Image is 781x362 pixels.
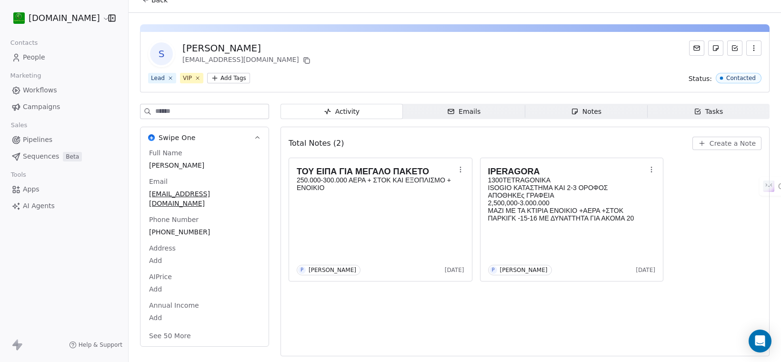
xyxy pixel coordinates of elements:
a: Workflows [8,82,120,98]
div: P [300,266,303,274]
a: SequencesBeta [8,149,120,164]
span: [DATE] [445,266,464,274]
span: Pipelines [23,135,52,145]
span: Full Name [147,148,184,158]
span: Swipe One [159,133,196,142]
span: [PHONE_NUMBER] [149,227,260,237]
button: [DOMAIN_NAME] [11,10,101,26]
div: Emails [447,107,481,117]
div: Tasks [694,107,723,117]
span: Add [149,284,260,294]
div: [PERSON_NAME] [500,267,548,273]
span: Campaigns [23,102,60,112]
span: Help & Support [79,341,122,349]
span: Email [147,177,170,186]
button: Add Tags [207,73,250,83]
span: Add [149,313,260,322]
div: Open Intercom Messenger [749,330,771,352]
span: Status: [689,74,712,83]
a: Pipelines [8,132,120,148]
a: Apps [8,181,120,197]
p: 250.000-300.000 ΑΕΡΑ + ΣΤΟΚ ΚΑΙ ΕΞΟΠΛΙΣΜΟ + ΕΝΟΙΚΙΟ [297,176,455,191]
button: Create a Note [692,137,761,150]
span: Phone Number [147,215,200,224]
a: Campaigns [8,99,120,115]
h1: IPERAGORA [488,167,646,176]
span: Address [147,243,178,253]
span: Add [149,256,260,265]
button: Swipe OneSwipe One [140,127,269,148]
p: 1300TETRAGONIKA [488,176,646,184]
span: Tools [7,168,30,182]
div: Swipe OneSwipe One [140,148,269,346]
div: [PERSON_NAME] [182,41,312,55]
span: Create a Note [710,139,756,148]
a: People [8,50,120,65]
h1: ΤΟΥ ΕΙΠΑ ΓΙΑ ΜΕΓΑΛΟ ΠΑΚΕΤΟ [297,167,455,176]
div: P [491,266,494,274]
span: AIPrice [147,272,174,282]
span: S [150,42,173,65]
span: [DOMAIN_NAME] [29,12,100,24]
span: Contacts [6,36,42,50]
a: Help & Support [69,341,122,349]
div: Notes [571,107,601,117]
p: 2,500,000-3.000.000 [488,199,646,207]
div: Lead [151,74,165,82]
p: ΜΑΖΙ ΜΕ ΤΑ ΚΤΙΡΙΑ ΕΝΟΙΚΙΟ +ΑΕΡΑ +ΣΤΟΚ [488,207,646,214]
div: [PERSON_NAME] [309,267,356,273]
span: [EMAIL_ADDRESS][DOMAIN_NAME] [149,189,260,208]
div: VIP [183,74,192,82]
span: [DATE] [636,266,655,274]
span: Workflows [23,85,57,95]
img: 439216937_921727863089572_7037892552807592703_n%20(1).jpg [13,12,25,24]
div: [EMAIL_ADDRESS][DOMAIN_NAME] [182,55,312,66]
span: People [23,52,45,62]
span: Total Notes (2) [289,138,344,149]
button: See 50 More [143,327,197,344]
img: Swipe One [148,134,155,141]
div: Contacted [726,75,756,81]
span: Sequences [23,151,59,161]
span: Sales [7,118,31,132]
a: AI Agents [8,198,120,214]
span: Apps [23,184,40,194]
span: Marketing [6,69,45,83]
span: AI Agents [23,201,55,211]
span: [PERSON_NAME] [149,161,260,170]
p: ISOGIO ΚΑΤΑΣΤΗΜΑ ΚΑΙ 2-3 ΟΡΟΦΟΣ ΑΠΟΘΗΚΕς ΓΡΑΦΕΙΑ [488,184,646,199]
span: Annual Income [147,301,201,310]
p: ΠΑΡΚΙΓΚ -15-16 ΜΕ ΔΥΝΑΤΤΗΤΑ ΓΙΑ ΑΚΟΜΑ 20 [488,214,646,222]
span: Beta [63,152,82,161]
